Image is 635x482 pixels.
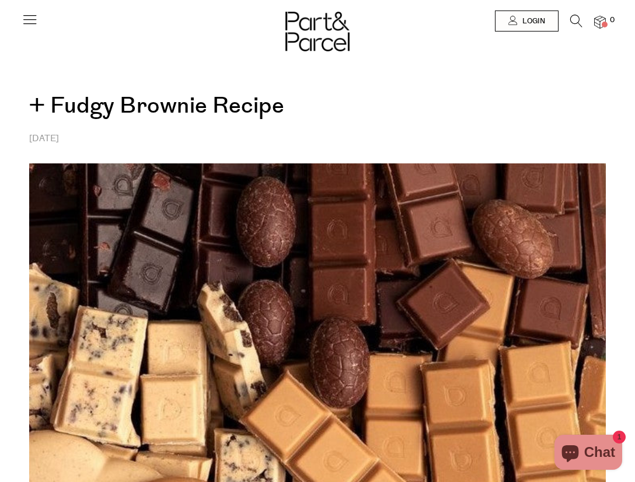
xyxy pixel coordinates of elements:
a: Login [495,11,559,32]
span: Login [519,16,545,26]
h1: + Fudgy Brownie Recipe [29,55,606,131]
span: 0 [607,15,617,26]
img: Part&Parcel [285,12,350,51]
a: 0 [594,16,606,28]
time: [DATE] [29,132,59,145]
inbox-online-store-chat: Shopify online store chat [551,435,626,473]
